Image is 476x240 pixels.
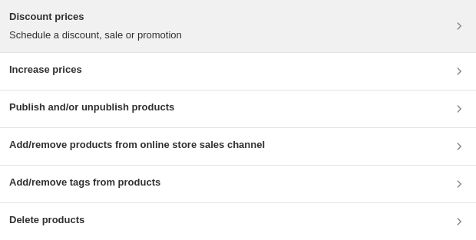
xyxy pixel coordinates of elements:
[9,62,82,77] h3: Increase prices
[9,212,84,228] h3: Delete products
[9,100,174,115] h3: Publish and/or unpublish products
[9,28,182,43] p: Schedule a discount, sale or promotion
[9,137,265,153] h3: Add/remove products from online store sales channel
[9,175,160,190] h3: Add/remove tags from products
[9,9,182,25] h3: Discount prices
